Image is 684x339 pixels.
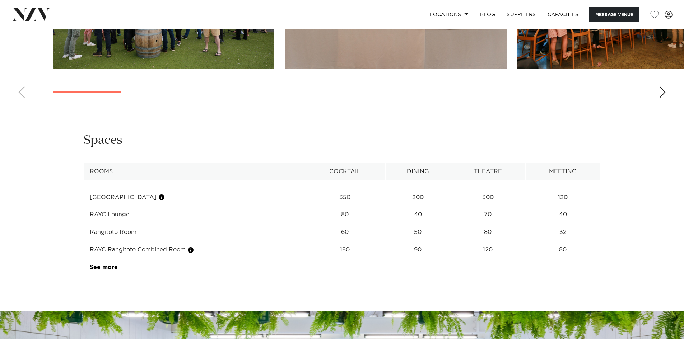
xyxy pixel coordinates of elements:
td: 80 [526,241,600,259]
td: 120 [526,189,600,206]
td: 50 [386,223,450,241]
td: 300 [450,189,526,206]
h2: Spaces [84,132,122,149]
td: 350 [304,189,385,206]
td: 70 [450,206,526,223]
td: 180 [304,241,385,259]
th: Theatre [450,163,526,180]
td: 80 [304,206,385,223]
a: Capacities [542,7,585,22]
td: 32 [526,223,600,241]
td: 40 [526,206,600,223]
a: Locations [424,7,474,22]
td: 120 [450,241,526,259]
td: 40 [386,206,450,223]
td: 80 [450,223,526,241]
th: Cocktail [304,163,385,180]
th: Meeting [526,163,600,180]
td: [GEOGRAPHIC_DATA] [84,189,304,206]
td: RAYC Lounge [84,206,304,223]
th: Rooms [84,163,304,180]
td: 90 [386,241,450,259]
td: 200 [386,189,450,206]
td: Rangitoto Room [84,223,304,241]
button: Message Venue [589,7,639,22]
a: SUPPLIERS [501,7,541,22]
th: Dining [386,163,450,180]
a: BLOG [474,7,501,22]
img: nzv-logo.png [11,8,51,21]
td: RAYC Rangitoto Combined Room [84,241,304,259]
td: 60 [304,223,385,241]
